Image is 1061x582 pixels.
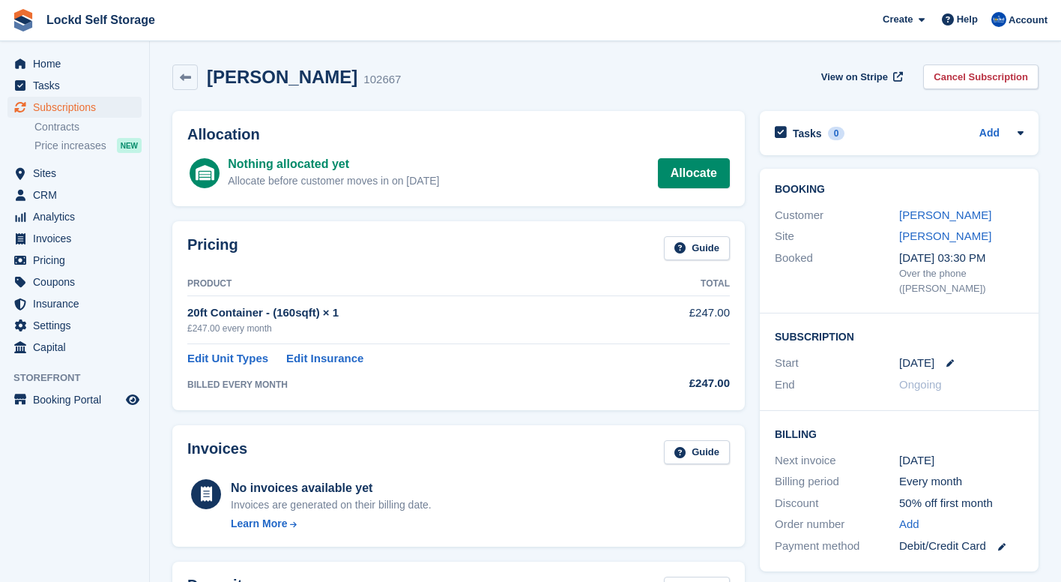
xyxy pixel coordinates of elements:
[34,120,142,134] a: Contracts
[775,207,899,224] div: Customer
[628,272,730,296] th: Total
[821,70,888,85] span: View on Stripe
[33,75,123,96] span: Tasks
[775,376,899,394] div: End
[13,370,149,385] span: Storefront
[7,271,142,292] a: menu
[7,97,142,118] a: menu
[33,293,123,314] span: Insurance
[7,228,142,249] a: menu
[899,229,991,242] a: [PERSON_NAME]
[7,53,142,74] a: menu
[124,391,142,409] a: Preview store
[775,495,899,512] div: Discount
[1009,13,1048,28] span: Account
[899,516,919,533] a: Add
[775,473,899,490] div: Billing period
[7,389,142,410] a: menu
[228,173,439,189] div: Allocate before customer moves in on [DATE]
[7,163,142,184] a: menu
[899,266,1024,295] div: Over the phone ([PERSON_NAME])
[33,97,123,118] span: Subscriptions
[775,452,899,469] div: Next invoice
[187,272,628,296] th: Product
[899,538,1024,555] div: Debit/Credit Card
[775,184,1024,196] h2: Booking
[899,473,1024,490] div: Every month
[187,440,247,465] h2: Invoices
[40,7,161,32] a: Lockd Self Storage
[883,12,913,27] span: Create
[991,12,1006,27] img: Jonny Bleach
[775,355,899,372] div: Start
[775,516,899,533] div: Order number
[7,337,142,358] a: menu
[7,206,142,227] a: menu
[628,296,730,343] td: £247.00
[33,228,123,249] span: Invoices
[187,378,628,391] div: BILLED EVERY MONTH
[34,139,106,153] span: Price increases
[231,479,432,497] div: No invoices available yet
[33,184,123,205] span: CRM
[7,250,142,271] a: menu
[363,71,401,88] div: 102667
[628,375,730,392] div: £247.00
[231,516,432,532] a: Learn More
[658,158,730,188] a: Allocate
[7,315,142,336] a: menu
[33,250,123,271] span: Pricing
[899,378,942,391] span: Ongoing
[775,538,899,555] div: Payment method
[33,271,123,292] span: Coupons
[33,163,123,184] span: Sites
[775,328,1024,343] h2: Subscription
[815,64,906,89] a: View on Stripe
[34,137,142,154] a: Price increases NEW
[187,236,238,261] h2: Pricing
[187,350,268,367] a: Edit Unit Types
[775,250,899,296] div: Booked
[187,126,730,143] h2: Allocation
[228,155,439,173] div: Nothing allocated yet
[957,12,978,27] span: Help
[899,452,1024,469] div: [DATE]
[187,304,628,322] div: 20ft Container - (160sqft) × 1
[231,497,432,513] div: Invoices are generated on their billing date.
[33,206,123,227] span: Analytics
[664,236,730,261] a: Guide
[12,9,34,31] img: stora-icon-8386f47178a22dfd0bd8f6a31ec36ba5ce8667c1dd55bd0f319d3a0aa187defe.svg
[33,337,123,358] span: Capital
[33,315,123,336] span: Settings
[793,127,822,140] h2: Tasks
[899,495,1024,512] div: 50% off first month
[207,67,357,87] h2: [PERSON_NAME]
[286,350,363,367] a: Edit Insurance
[664,440,730,465] a: Guide
[775,426,1024,441] h2: Billing
[979,125,1000,142] a: Add
[828,127,845,140] div: 0
[33,389,123,410] span: Booking Portal
[33,53,123,74] span: Home
[117,138,142,153] div: NEW
[231,516,287,532] div: Learn More
[775,228,899,245] div: Site
[7,75,142,96] a: menu
[923,64,1039,89] a: Cancel Subscription
[7,184,142,205] a: menu
[899,208,991,221] a: [PERSON_NAME]
[899,355,934,372] time: 2025-09-01 00:00:00 UTC
[899,250,1024,267] div: [DATE] 03:30 PM
[7,293,142,314] a: menu
[187,322,628,335] div: £247.00 every month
